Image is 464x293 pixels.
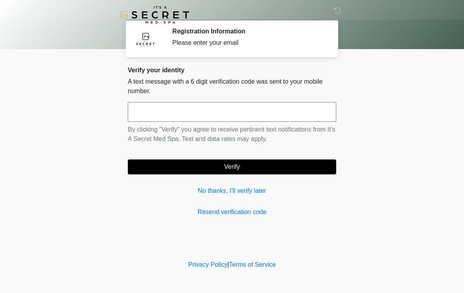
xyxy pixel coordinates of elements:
button: Verify [128,159,336,174]
a: No thanks, I'll verify later [128,186,336,196]
div: Please enter your email [172,38,324,48]
a: Privacy Policy [188,261,228,268]
a: Resend verification code [128,207,336,217]
img: It's A Secret Med Spa Logo [120,6,189,24]
p: A text message with a 6 digit verification code was sent to your mobile number. [128,77,336,96]
h2: Registration Information [172,27,324,35]
img: Agent Avatar [134,27,157,51]
a: Terms of Service [229,261,276,268]
p: By clicking "Verify" you agree to receive pertinent text notifications from It's A Secret Med Spa... [128,125,336,144]
h2: Verify your identity [128,66,336,74]
a: | [227,261,229,268]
